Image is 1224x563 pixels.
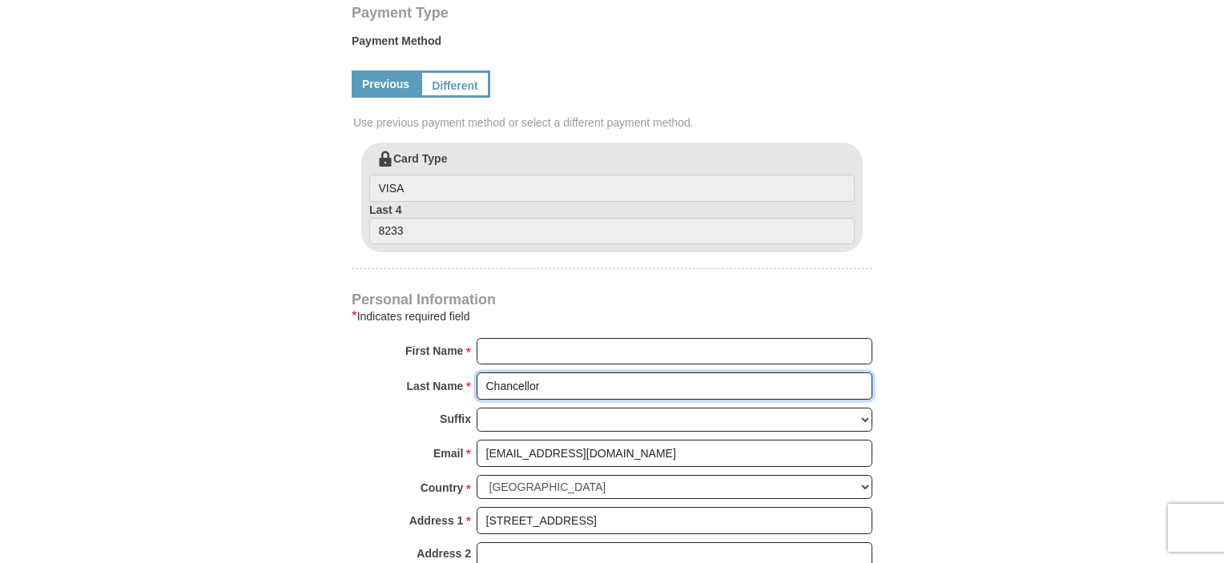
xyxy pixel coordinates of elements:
input: Last 4 [369,218,855,245]
label: Payment Method [352,33,872,57]
strong: Email [433,442,463,464]
strong: Address 1 [409,509,464,532]
a: Different [420,70,490,98]
input: Card Type [369,175,855,202]
label: Last 4 [369,202,855,245]
strong: Country [421,477,464,499]
strong: First Name [405,340,463,362]
h4: Payment Type [352,6,872,19]
h4: Personal Information [352,293,872,306]
span: Use previous payment method or select a different payment method. [353,115,874,131]
a: Previous [352,70,420,98]
label: Card Type [369,151,855,202]
strong: Last Name [407,375,464,397]
div: Indicates required field [352,307,872,326]
strong: Suffix [440,408,471,430]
